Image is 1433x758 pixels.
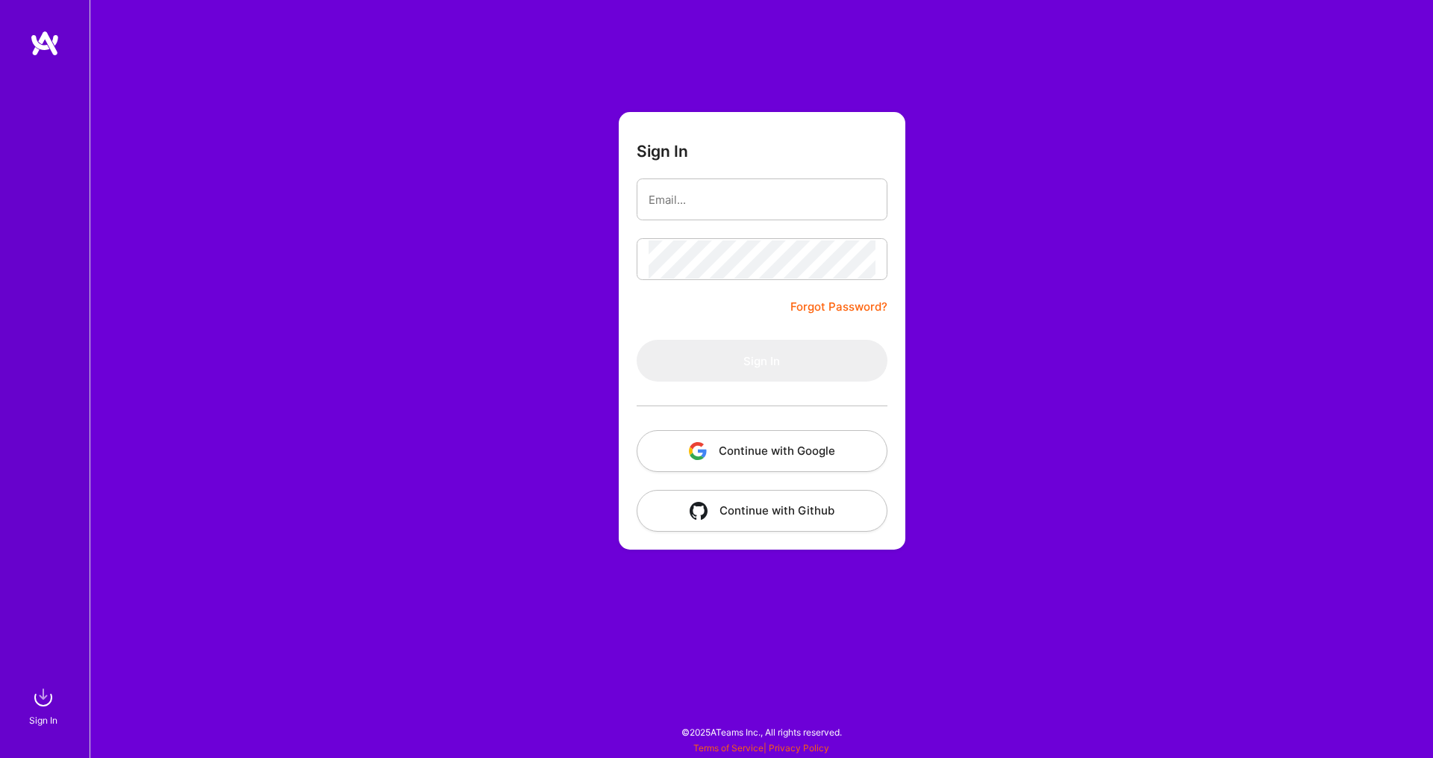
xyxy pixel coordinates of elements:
[689,442,707,460] img: icon
[28,683,58,712] img: sign in
[29,712,57,728] div: Sign In
[30,30,60,57] img: logo
[690,502,708,520] img: icon
[637,340,887,382] button: Sign In
[790,298,887,316] a: Forgot Password?
[693,742,764,754] a: Terms of Service
[649,181,875,219] input: Email...
[637,490,887,532] button: Continue with Github
[637,142,688,161] h3: Sign In
[637,430,887,472] button: Continue with Google
[90,713,1433,751] div: © 2025 ATeams Inc., All rights reserved.
[693,742,829,754] span: |
[769,742,829,754] a: Privacy Policy
[31,683,58,728] a: sign inSign In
